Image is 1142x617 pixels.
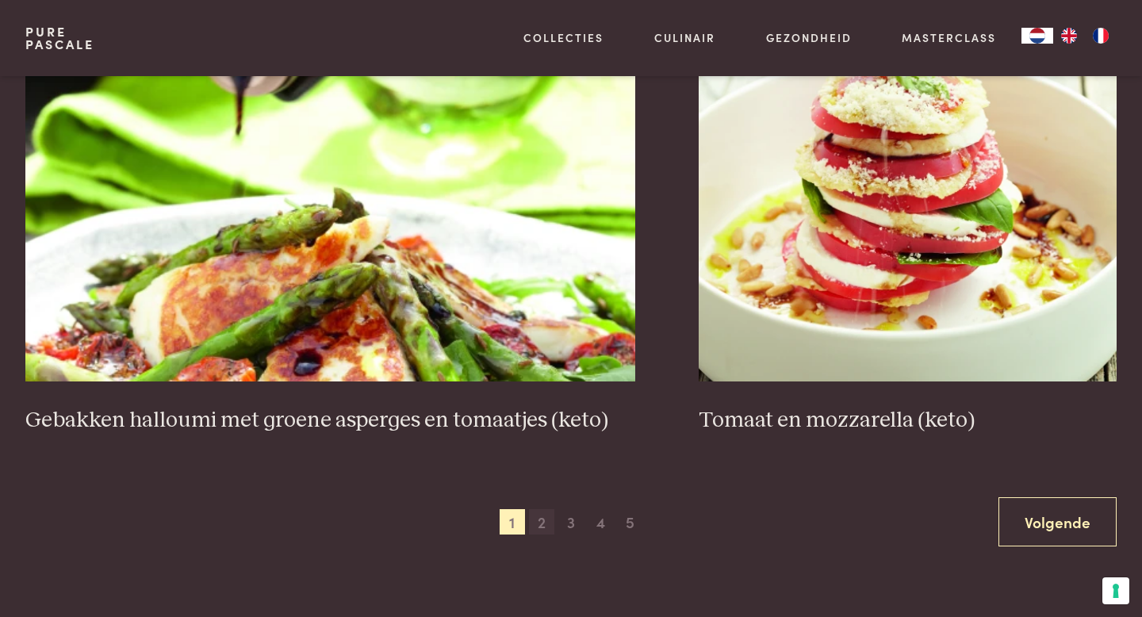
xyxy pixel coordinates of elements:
h3: Tomaat en mozzarella (keto) [699,407,1117,435]
a: PurePascale [25,25,94,51]
a: Volgende [998,497,1117,547]
a: Gezondheid [766,29,852,46]
a: Culinair [654,29,715,46]
aside: Language selected: Nederlands [1021,28,1117,44]
img: Gebakken halloumi met groene asperges en tomaatjes (keto) [25,64,636,381]
img: Tomaat en mozzarella (keto) [699,64,1117,381]
span: 3 [558,509,584,535]
a: Tomaat en mozzarella (keto) Tomaat en mozzarella (keto) [699,64,1117,434]
a: Collecties [523,29,604,46]
button: Uw voorkeuren voor toestemming voor trackingtechnologieën [1102,577,1129,604]
a: NL [1021,28,1053,44]
ul: Language list [1053,28,1117,44]
a: Gebakken halloumi met groene asperges en tomaatjes (keto) Gebakken halloumi met groene asperges e... [25,64,636,434]
span: 2 [529,509,554,535]
span: 1 [500,509,525,535]
a: EN [1053,28,1085,44]
span: 4 [588,509,613,535]
span: 5 [617,509,642,535]
a: FR [1085,28,1117,44]
div: Language [1021,28,1053,44]
a: Masterclass [902,29,996,46]
h3: Gebakken halloumi met groene asperges en tomaatjes (keto) [25,407,636,435]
